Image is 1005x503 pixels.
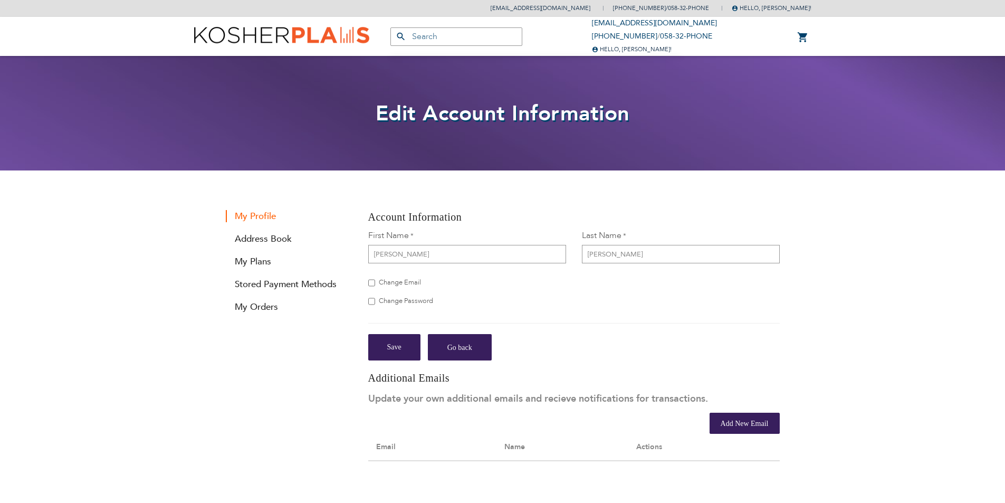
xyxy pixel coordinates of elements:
th: Actions [628,434,780,461]
a: [EMAIL_ADDRESS][DOMAIN_NAME] [592,18,717,28]
strong: My Profile [226,210,352,222]
span: Edit Account Information [376,99,630,128]
input: Last Name [582,245,780,263]
span: Change Email [379,278,421,287]
li: / [602,1,709,16]
button: Save [368,334,420,360]
a: My Orders [226,301,352,313]
a: [PHONE_NUMBER] [592,31,657,41]
a: [PHONE_NUMBER] [613,4,666,12]
a: My Plans [226,255,352,268]
h3: Account Information [368,210,780,224]
input: Change Email [368,278,375,288]
span: Hello, [PERSON_NAME]! [592,45,672,53]
a: [EMAIL_ADDRESS][DOMAIN_NAME] [491,4,590,12]
span: Save [387,343,401,351]
th: Email [368,434,496,461]
a: Go back [428,334,492,360]
button: Add New Email [710,413,780,434]
th: Name [496,434,628,461]
span: Hello, [PERSON_NAME]! [732,4,811,12]
p: Update your own additional emails and recieve notifications for transactions. [368,391,780,407]
input: Search [390,27,522,46]
input: Change Password [368,296,375,307]
input: First Name [368,245,566,263]
img: Kosher Plans [194,27,369,46]
li: / [592,30,717,43]
a: Stored Payment Methods [226,278,352,290]
span: Change Password [379,296,433,306]
a: Address Book [226,233,352,245]
a: 058-32-PHONE [660,31,712,41]
a: 058-32-PHONE [668,4,709,12]
span: Add New Email [721,420,769,428]
span: Last Name [582,230,621,241]
span: Go back [447,344,472,352]
span: First Name [368,230,409,241]
h3: Additional Emails [368,371,780,385]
